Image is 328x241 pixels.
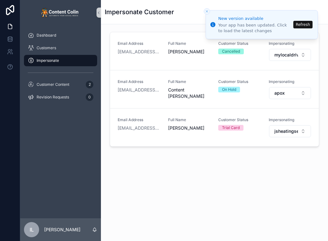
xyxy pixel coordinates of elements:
[293,21,313,28] button: Refresh
[118,79,161,84] span: Email Address
[118,117,161,122] span: Email Address
[269,117,312,122] span: Impersonating
[24,91,97,103] a: Revision Requests0
[37,95,69,100] span: Revision Requests
[168,49,211,55] span: [PERSON_NAME]
[86,93,93,101] div: 0
[218,117,261,122] span: Customer Status
[168,117,211,122] span: Full Name
[86,81,93,88] div: 2
[118,49,161,55] a: [EMAIL_ADDRESS][DOMAIN_NAME]
[218,15,291,22] div: New version available
[41,8,80,18] img: App logo
[37,82,69,87] span: Customer Content
[24,30,97,41] a: Dashboard
[30,226,34,233] span: IL
[168,79,211,84] span: Full Name
[24,42,97,54] a: Customers
[20,25,101,111] div: scrollable content
[222,49,240,54] div: Cancelled
[274,128,298,134] span: jsheatingservices
[37,58,59,63] span: Impersonate
[274,90,285,96] span: apox
[168,41,211,46] span: Full Name
[168,87,211,99] span: Content [PERSON_NAME]
[118,125,161,131] a: [EMAIL_ADDRESS][DOMAIN_NAME]
[269,79,312,84] span: Impersonating
[44,226,80,233] p: [PERSON_NAME]
[37,33,56,38] span: Dashboard
[269,87,311,99] button: Select Button
[269,49,311,61] button: Select Button
[218,22,291,34] div: Your app has been updated. Click to load the latest changes
[269,41,312,46] span: Impersonating
[269,125,311,137] button: Select Button
[168,125,211,131] span: [PERSON_NAME]
[222,125,240,131] div: Trial Card
[274,52,298,58] span: mylocaldrivers
[37,45,56,50] span: Customers
[24,55,97,66] a: Impersonate
[222,87,236,92] div: On Hold
[218,79,261,84] span: Customer Status
[204,8,210,15] button: Close toast
[218,41,261,46] span: Customer Status
[105,8,174,16] h1: Impersonate Customer
[118,41,161,46] span: Email Address
[118,87,161,93] a: [EMAIL_ADDRESS][DOMAIN_NAME]
[24,79,97,90] a: Customer Content2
